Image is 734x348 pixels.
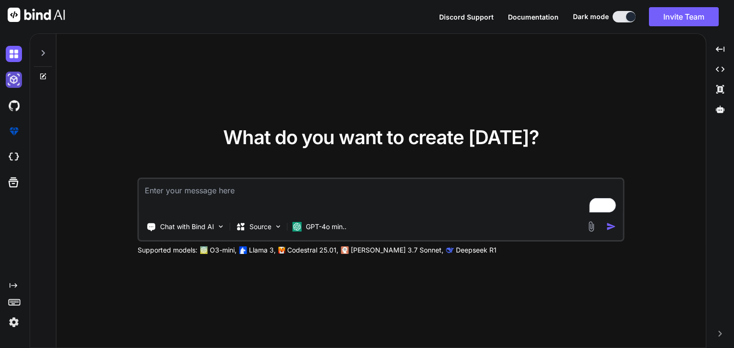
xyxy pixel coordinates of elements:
button: Invite Team [649,7,719,26]
img: claude [341,246,349,254]
p: [PERSON_NAME] 3.7 Sonnet, [351,245,443,255]
img: darkAi-studio [6,72,22,88]
p: Codestral 25.01, [287,245,338,255]
p: Source [249,222,271,232]
img: Llama2 [239,246,247,254]
p: O3-mini, [210,245,237,255]
p: Deepseek R1 [456,245,497,255]
img: githubDark [6,97,22,114]
img: Pick Tools [217,222,225,231]
p: GPT-4o min.. [306,222,346,232]
img: icon [606,221,616,232]
img: settings [6,314,22,330]
img: Mistral-AI [279,247,285,253]
span: Documentation [508,13,559,21]
button: Documentation [508,12,559,22]
p: Supported models: [138,245,197,255]
img: GPT-4o mini [292,222,302,232]
span: What do you want to create [DATE]? [223,126,539,149]
img: cloudideIcon [6,149,22,165]
p: Chat with Bind AI [160,222,214,232]
img: Pick Models [274,222,282,231]
span: Discord Support [439,13,494,21]
img: premium [6,123,22,139]
textarea: To enrich screen reader interactions, please activate Accessibility in Grammarly extension settings [139,179,623,214]
img: darkChat [6,46,22,62]
img: GPT-4 [200,246,208,254]
span: Dark mode [573,12,609,21]
p: Llama 3, [249,245,276,255]
img: claude [446,246,454,254]
img: attachment [586,221,597,232]
img: Bind AI [8,8,65,22]
button: Discord Support [439,12,494,22]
